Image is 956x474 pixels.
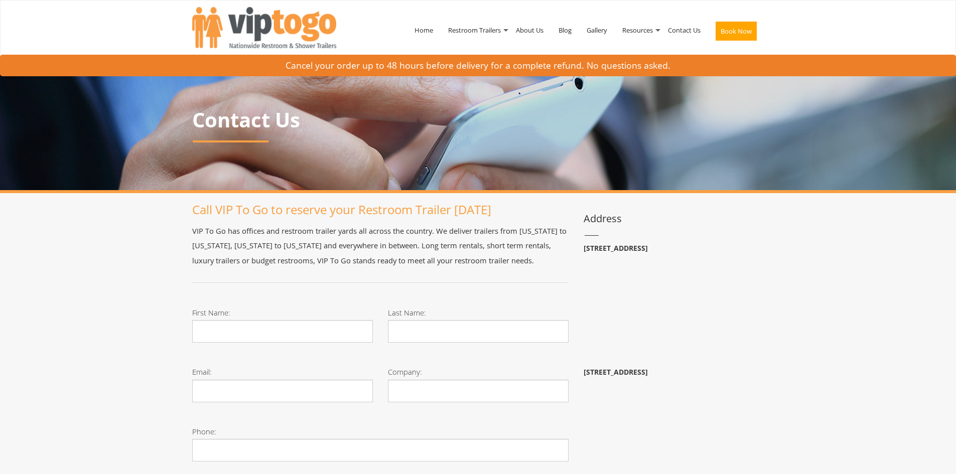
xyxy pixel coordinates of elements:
h1: Call VIP To Go to reserve your Restroom Trailer [DATE] [192,203,569,216]
a: Gallery [579,4,615,56]
a: Blog [551,4,579,56]
a: Resources [615,4,660,56]
a: Home [407,4,441,56]
a: Restroom Trailers [441,4,508,56]
img: VIPTOGO [192,7,336,48]
button: Book Now [716,22,757,41]
b: [STREET_ADDRESS] [584,367,648,377]
a: Contact Us [660,4,708,56]
a: Book Now [708,4,764,62]
p: Contact Us [192,109,764,131]
a: About Us [508,4,551,56]
h3: Address [584,213,764,224]
p: VIP To Go has offices and restroom trailer yards all across the country. We deliver trailers from... [192,224,569,268]
b: [STREET_ADDRESS] [584,243,648,253]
